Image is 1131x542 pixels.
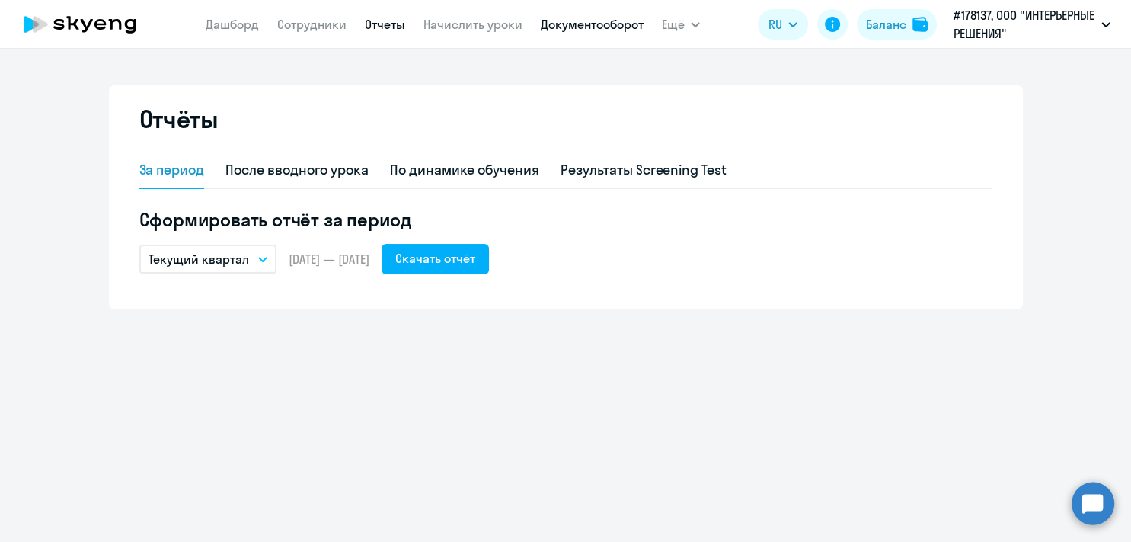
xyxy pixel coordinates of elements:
button: Текущий квартал [139,245,276,274]
a: Сотрудники [277,17,347,32]
div: Результаты Screening Test [561,160,727,180]
span: RU [768,15,782,34]
button: Балансbalance [857,9,937,40]
h5: Сформировать отчёт за период [139,207,992,232]
button: Ещё [662,9,700,40]
a: Документооборот [541,17,644,32]
button: RU [758,9,808,40]
a: Начислить уроки [423,17,522,32]
span: Ещё [662,15,685,34]
h2: Отчёты [139,104,219,134]
button: #178137, ООО "ИНТЕРЬЕРНЫЕ РЕШЕНИЯ" [946,6,1118,43]
div: После вводного урока [225,160,369,180]
span: [DATE] — [DATE] [289,251,369,268]
div: За период [139,160,205,180]
div: По динамике обучения [390,160,539,180]
div: Баланс [866,15,906,34]
p: #178137, ООО "ИНТЕРЬЕРНЫЕ РЕШЕНИЯ" [954,6,1095,43]
img: balance [912,17,928,32]
div: Скачать отчёт [395,249,475,268]
p: Текущий квартал [149,250,249,268]
a: Дашборд [206,17,259,32]
button: Скачать отчёт [382,244,489,274]
a: Отчеты [365,17,405,32]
